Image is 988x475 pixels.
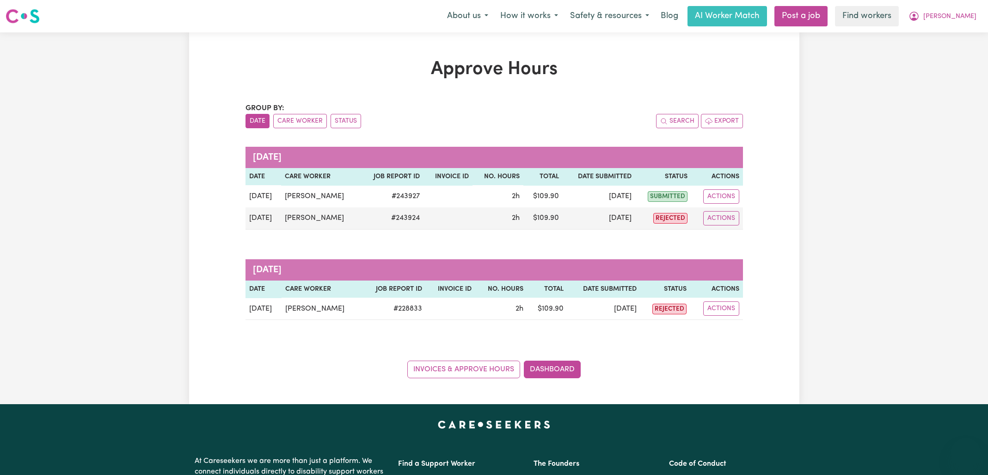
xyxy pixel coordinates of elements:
[523,186,563,207] td: $ 109.90
[523,168,563,186] th: Total
[512,214,520,222] span: 2 hours
[655,6,684,26] a: Blog
[423,168,473,186] th: Invoice ID
[6,6,40,27] a: Careseekers logo
[438,421,550,428] a: Careseekers home page
[362,281,426,298] th: Job Report ID
[6,8,40,25] img: Careseekers logo
[524,361,581,378] a: Dashboard
[475,281,527,298] th: No. Hours
[703,211,739,225] button: Actions
[652,304,687,314] span: rejected
[398,460,475,468] a: Find a Support Worker
[567,298,641,320] td: [DATE]
[512,193,520,200] span: 2 hours
[515,305,523,312] span: 2 hours
[441,6,494,26] button: About us
[564,6,655,26] button: Safety & resources
[245,147,743,168] caption: [DATE]
[281,186,360,207] td: [PERSON_NAME]
[923,12,976,22] span: [PERSON_NAME]
[473,168,523,186] th: No. Hours
[653,213,687,224] span: rejected
[563,207,635,230] td: [DATE]
[902,6,982,26] button: My Account
[563,186,635,207] td: [DATE]
[245,58,743,81] h1: Approve Hours
[494,6,564,26] button: How it works
[687,6,767,26] a: AI Worker Match
[635,168,691,186] th: Status
[426,281,475,298] th: Invoice ID
[360,207,423,230] td: # 243924
[281,168,360,186] th: Care worker
[245,207,281,230] td: [DATE]
[691,168,743,186] th: Actions
[534,460,579,468] a: The Founders
[527,298,567,320] td: $ 109.90
[567,281,641,298] th: Date Submitted
[701,114,743,128] button: Export
[245,105,284,112] span: Group by:
[640,281,690,298] th: Status
[273,114,327,128] button: sort invoices by care worker
[774,6,828,26] a: Post a job
[563,168,635,186] th: Date Submitted
[835,6,899,26] a: Find workers
[245,298,282,320] td: [DATE]
[407,361,520,378] a: Invoices & Approve Hours
[362,298,426,320] td: # 228833
[360,168,423,186] th: Job Report ID
[245,168,281,186] th: Date
[281,207,360,230] td: [PERSON_NAME]
[527,281,567,298] th: Total
[669,460,726,468] a: Code of Conduct
[648,191,687,202] span: submitted
[245,281,282,298] th: Date
[245,259,743,281] caption: [DATE]
[523,207,563,230] td: $ 109.90
[703,189,739,204] button: Actions
[245,186,281,207] td: [DATE]
[282,281,362,298] th: Care worker
[245,114,270,128] button: sort invoices by date
[656,114,699,128] button: Search
[282,298,362,320] td: [PERSON_NAME]
[951,438,981,468] iframe: Button to launch messaging window
[690,281,743,298] th: Actions
[331,114,361,128] button: sort invoices by paid status
[703,301,739,316] button: Actions
[360,186,423,207] td: # 243927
